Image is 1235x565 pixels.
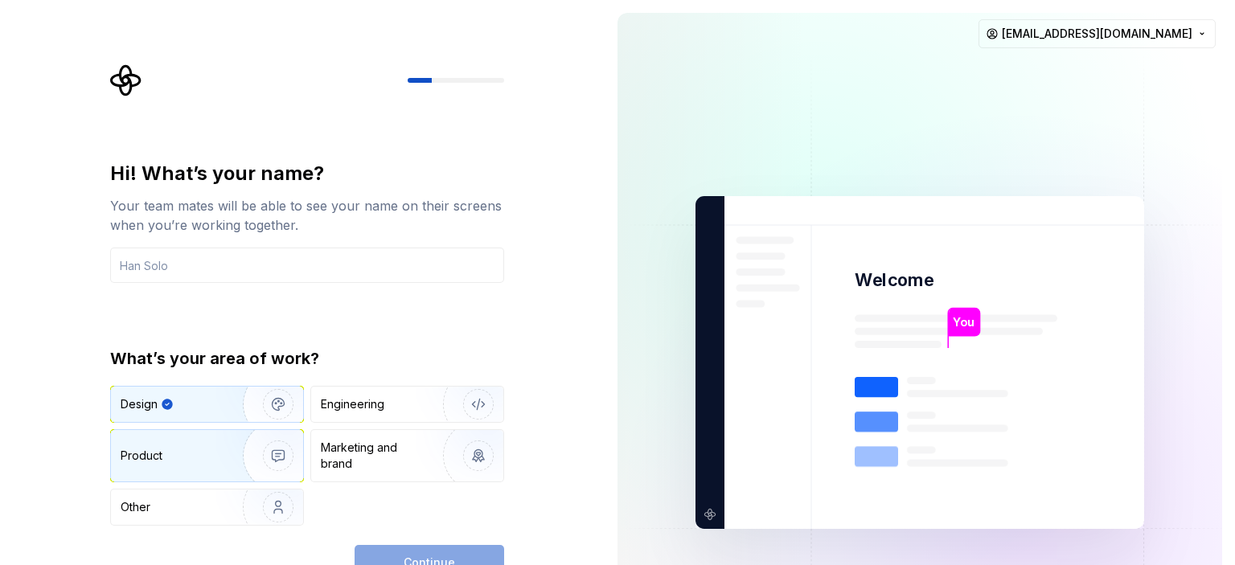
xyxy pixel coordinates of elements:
div: Your team mates will be able to see your name on their screens when you’re working together. [110,196,504,235]
p: Welcome [855,268,933,292]
div: Hi! What’s your name? [110,161,504,186]
div: What’s your area of work? [110,347,504,370]
p: You [953,313,974,331]
div: Marketing and brand [321,440,429,472]
button: [EMAIL_ADDRESS][DOMAIN_NAME] [979,19,1216,48]
svg: Supernova Logo [110,64,142,96]
div: Product [121,448,162,464]
div: Other [121,499,150,515]
div: Engineering [321,396,384,412]
div: Design [121,396,158,412]
span: [EMAIL_ADDRESS][DOMAIN_NAME] [1002,26,1192,42]
input: Han Solo [110,248,504,283]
